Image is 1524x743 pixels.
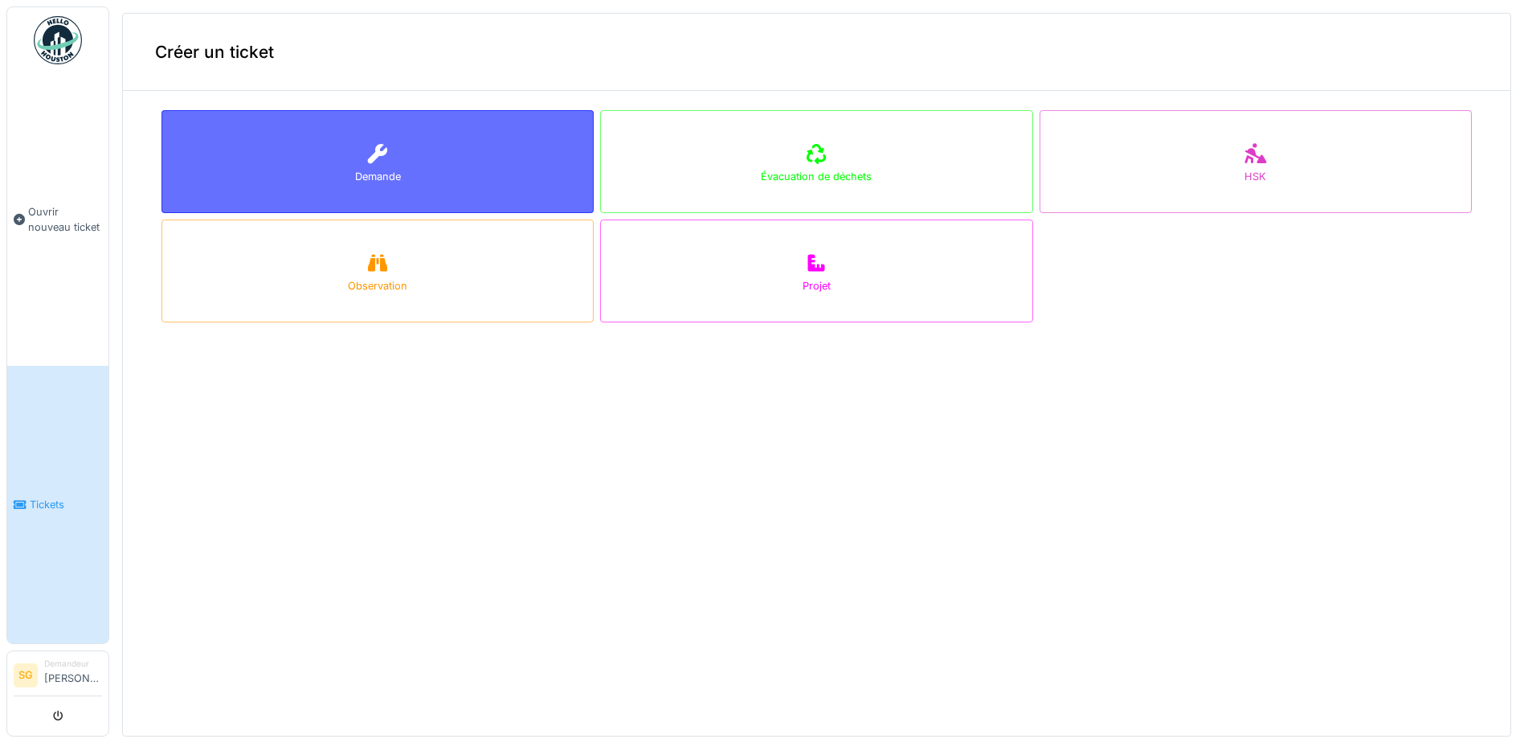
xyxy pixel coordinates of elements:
span: Tickets [30,497,102,512]
img: Badge_color-CXgf-gQk.svg [34,16,82,64]
div: Observation [348,278,407,294]
div: HSK [1244,169,1266,184]
div: Créer un ticket [123,14,1510,91]
div: Demandeur [44,658,102,670]
span: Ouvrir nouveau ticket [28,204,102,235]
div: Projet [803,278,831,294]
li: SG [14,663,38,688]
a: SG Demandeur[PERSON_NAME] [14,658,102,696]
a: Ouvrir nouveau ticket [7,73,108,366]
a: Tickets [7,366,108,643]
div: Évacuation de déchets [761,169,872,184]
li: [PERSON_NAME] [44,658,102,692]
div: Demande [355,169,401,184]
